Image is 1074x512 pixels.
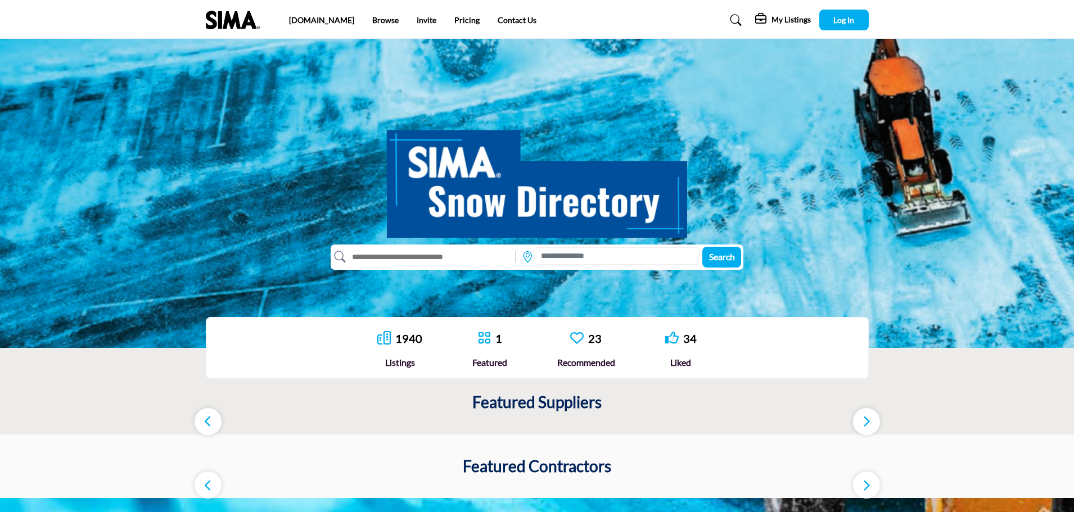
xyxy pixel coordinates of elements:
i: Go to Liked [665,331,679,345]
button: Search [702,247,741,268]
div: My Listings [755,13,811,27]
img: SIMA Snow Directory [387,117,687,238]
a: 23 [588,332,602,345]
a: 1940 [395,332,422,345]
img: Site Logo [206,11,265,29]
div: Listings [377,356,422,369]
span: Log In [833,15,854,25]
div: Featured [472,356,507,369]
div: Liked [665,356,697,369]
a: Search [719,11,749,29]
a: Go to Recommended [570,331,584,346]
a: Go to Featured [477,331,491,346]
h2: Featured Suppliers [472,393,602,412]
a: Invite [417,15,436,25]
h5: My Listings [771,15,811,25]
h2: Featured Contractors [463,457,611,476]
a: Pricing [454,15,480,25]
a: [DOMAIN_NAME] [289,15,354,25]
span: Search [709,251,735,262]
a: Browse [372,15,399,25]
a: Contact Us [498,15,536,25]
img: Rectangle%203585.svg [513,248,519,265]
button: Log In [819,10,869,30]
a: 34 [683,332,697,345]
a: 1 [495,332,502,345]
div: Recommended [557,356,615,369]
